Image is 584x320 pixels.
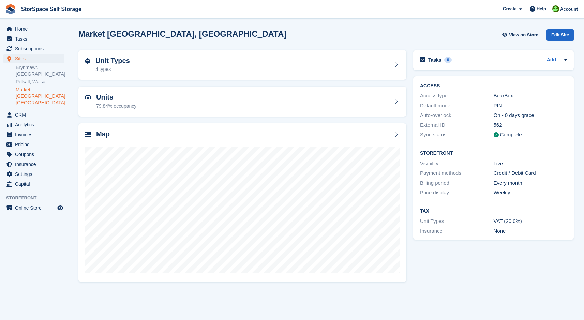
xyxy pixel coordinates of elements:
[15,34,56,44] span: Tasks
[3,130,64,139] a: menu
[547,56,556,64] a: Add
[494,169,567,177] div: Credit / Debit Card
[420,189,494,197] div: Price display
[494,92,567,100] div: BearBox
[95,66,130,73] div: 4 types
[15,150,56,159] span: Coupons
[15,179,56,189] span: Capital
[546,29,574,43] a: Edit Site
[420,121,494,129] div: External ID
[3,159,64,169] a: menu
[96,130,110,138] h2: Map
[15,130,56,139] span: Invoices
[503,5,516,12] span: Create
[15,54,56,63] span: Sites
[552,5,559,12] img: Jon Pace
[95,57,130,65] h2: Unit Types
[16,79,64,85] a: Pelsall, Walsall
[420,131,494,139] div: Sync status
[420,92,494,100] div: Access type
[420,102,494,110] div: Default mode
[494,217,567,225] div: VAT (20.0%)
[5,4,16,14] img: stora-icon-8386f47178a22dfd0bd8f6a31ec36ba5ce8667c1dd55bd0f319d3a0aa187defe.svg
[85,132,91,137] img: map-icn-33ee37083ee616e46c38cad1a60f524a97daa1e2b2c8c0bc3eb3415660979fc1.svg
[494,160,567,168] div: Live
[3,203,64,213] a: menu
[428,57,441,63] h2: Tasks
[509,32,538,39] span: View on Store
[537,5,546,12] span: Help
[6,195,68,201] span: Storefront
[3,169,64,179] a: menu
[18,3,84,15] a: StorSpace Self Storage
[3,150,64,159] a: menu
[3,44,64,54] a: menu
[15,140,56,149] span: Pricing
[85,58,90,64] img: unit-type-icn-2b2737a686de81e16bb02015468b77c625bbabd49415b5ef34ead5e3b44a266d.svg
[420,179,494,187] div: Billing period
[420,151,567,156] h2: Storefront
[3,34,64,44] a: menu
[444,57,452,63] div: 0
[494,179,567,187] div: Every month
[420,83,567,89] h2: ACCESS
[56,204,64,212] a: Preview store
[501,29,541,41] a: View on Store
[96,93,136,101] h2: Units
[494,121,567,129] div: 562
[500,131,522,139] div: Complete
[546,29,574,41] div: Edit Site
[15,203,56,213] span: Online Store
[3,24,64,34] a: menu
[420,209,567,214] h2: Tax
[78,50,406,80] a: Unit Types 4 types
[494,189,567,197] div: Weekly
[420,227,494,235] div: Insurance
[420,160,494,168] div: Visibility
[420,169,494,177] div: Payment methods
[420,217,494,225] div: Unit Types
[15,169,56,179] span: Settings
[78,123,406,283] a: Map
[15,120,56,129] span: Analytics
[494,227,567,235] div: None
[560,6,578,13] span: Account
[3,110,64,120] a: menu
[494,111,567,119] div: On - 0 days grace
[494,102,567,110] div: PIN
[16,87,64,106] a: Market [GEOGRAPHIC_DATA], [GEOGRAPHIC_DATA]
[3,140,64,149] a: menu
[85,95,91,100] img: unit-icn-7be61d7bf1b0ce9d3e12c5938cc71ed9869f7b940bace4675aadf7bd6d80202e.svg
[15,24,56,34] span: Home
[16,64,64,77] a: Brynmawr, [GEOGRAPHIC_DATA]
[78,29,286,39] h2: Market [GEOGRAPHIC_DATA], [GEOGRAPHIC_DATA]
[420,111,494,119] div: Auto-overlock
[78,87,406,117] a: Units 79.84% occupancy
[15,159,56,169] span: Insurance
[3,120,64,129] a: menu
[15,110,56,120] span: CRM
[96,103,136,110] div: 79.84% occupancy
[3,54,64,63] a: menu
[15,44,56,54] span: Subscriptions
[3,179,64,189] a: menu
